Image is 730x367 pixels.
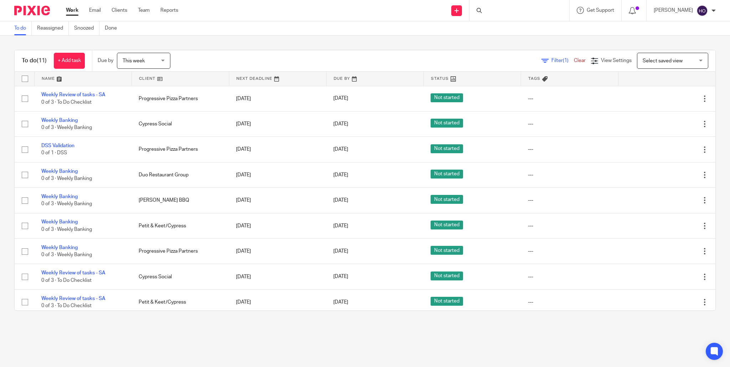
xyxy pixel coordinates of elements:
span: 0 of 3 · Weekly Banking [41,227,92,232]
td: Cypress Social [132,111,229,136]
span: [DATE] [333,300,348,305]
span: 0 of 3 · To Do Checklist [41,100,92,105]
div: --- [528,197,611,204]
img: Pixie [14,6,50,15]
td: [PERSON_NAME] BBQ [132,188,229,213]
span: View Settings [601,58,632,63]
a: Weekly Banking [41,118,78,123]
span: Not started [431,144,463,153]
span: [DATE] [333,198,348,203]
td: [DATE] [229,111,326,136]
h1: To do [22,57,47,64]
span: 0 of 3 · Weekly Banking [41,176,92,181]
a: Reassigned [37,21,69,35]
a: Email [89,7,101,14]
span: Select saved view [643,58,683,63]
span: Not started [431,170,463,179]
a: Weekly Banking [41,194,78,199]
span: Tags [528,77,540,81]
td: Petit & Keet/Cypress [132,213,229,238]
div: --- [528,248,611,255]
span: 0 of 3 · Weekly Banking [41,252,92,257]
span: [DATE] [333,223,348,228]
a: Snoozed [74,21,99,35]
div: --- [528,222,611,229]
div: --- [528,95,611,102]
td: [DATE] [229,264,326,289]
a: To do [14,21,32,35]
img: svg%3E [696,5,708,16]
span: [DATE] [333,274,348,279]
a: Done [105,21,122,35]
td: Duo Restaurant Group [132,162,229,187]
span: 0 of 3 · Weekly Banking [41,125,92,130]
span: 0 of 3 · Weekly Banking [41,202,92,207]
span: Not started [431,119,463,128]
td: [DATE] [229,213,326,238]
p: Due by [98,57,113,64]
span: (11) [37,58,47,63]
td: Progressive Pizza Partners [132,137,229,162]
td: [DATE] [229,289,326,315]
a: Weekly Banking [41,245,78,250]
span: [DATE] [333,249,348,254]
span: Not started [431,93,463,102]
p: [PERSON_NAME] [654,7,693,14]
div: --- [528,120,611,128]
span: 0 of 3 · To Do Checklist [41,303,92,308]
span: Not started [431,272,463,280]
div: --- [528,299,611,306]
td: Cypress Social [132,264,229,289]
a: DSS Validation [41,143,74,148]
a: Weekly Banking [41,219,78,224]
td: [DATE] [229,86,326,111]
span: 0 of 3 · To Do Checklist [41,278,92,283]
a: Clients [112,7,127,14]
div: --- [528,146,611,153]
span: Filter [551,58,574,63]
a: + Add task [54,53,85,69]
span: [DATE] [333,147,348,152]
td: Progressive Pizza Partners [132,239,229,264]
td: [DATE] [229,137,326,162]
span: [DATE] [333,122,348,126]
td: Progressive Pizza Partners [132,86,229,111]
a: Weekly Review of tasks - SA [41,92,106,97]
td: [DATE] [229,162,326,187]
span: This week [123,58,145,63]
span: [DATE] [333,172,348,177]
span: Not started [431,195,463,204]
span: Not started [431,221,463,229]
div: --- [528,171,611,179]
a: Clear [574,58,586,63]
span: Not started [431,297,463,306]
div: --- [528,273,611,280]
a: Weekly Review of tasks - SA [41,270,106,275]
span: [DATE] [333,96,348,101]
a: Work [66,7,78,14]
span: Get Support [587,8,614,13]
td: Petit & Keet/Cypress [132,289,229,315]
a: Weekly Banking [41,169,78,174]
a: Team [138,7,150,14]
td: [DATE] [229,188,326,213]
a: Reports [160,7,178,14]
span: 0 of 1 · DSS [41,151,67,156]
a: Weekly Review of tasks - SA [41,296,106,301]
span: Not started [431,246,463,255]
span: (1) [563,58,569,63]
td: [DATE] [229,239,326,264]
